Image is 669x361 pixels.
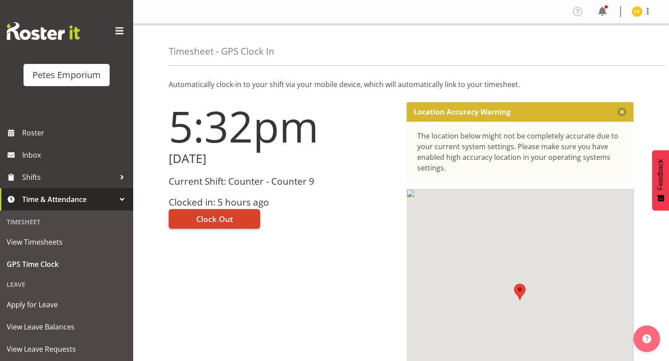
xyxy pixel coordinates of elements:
[7,235,127,249] span: View Timesheets
[196,213,233,225] span: Clock Out
[414,107,511,116] p: Location Accuracy Warning
[7,258,127,271] span: GPS Time Clock
[7,342,127,356] span: View Leave Requests
[632,6,642,17] img: eva-vailini10223.jpg
[417,131,623,173] div: The location below might not be completely accurate due to your current system settings. Please m...
[2,231,131,253] a: View Timesheets
[169,79,633,90] p: Automatically clock-in to your shift via your mobile device, which will automatically link to you...
[169,102,396,150] h1: 5:32pm
[2,316,131,338] a: View Leave Balances
[657,159,665,190] span: Feedback
[32,68,101,82] div: Petes Emporium
[652,150,669,210] button: Feedback - Show survey
[169,176,396,186] h3: Current Shift: Counter - Counter 9
[169,209,260,229] button: Clock Out
[22,148,129,162] span: Inbox
[7,298,127,311] span: Apply for Leave
[2,275,131,294] div: Leave
[169,197,396,207] h3: Clocked in: 5 hours ago
[22,171,115,184] span: Shifts
[642,334,651,343] img: help-xxl-2.png
[7,320,127,333] span: View Leave Balances
[618,107,626,116] button: Close message
[22,193,115,206] span: Time & Attendance
[22,126,129,139] span: Roster
[2,294,131,316] a: Apply for Leave
[2,338,131,360] a: View Leave Requests
[2,253,131,275] a: GPS Time Clock
[169,46,274,56] h4: Timesheet - GPS Clock In
[7,22,80,40] img: Rosterit website logo
[2,213,131,231] div: Timesheet
[169,152,396,166] h2: [DATE]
